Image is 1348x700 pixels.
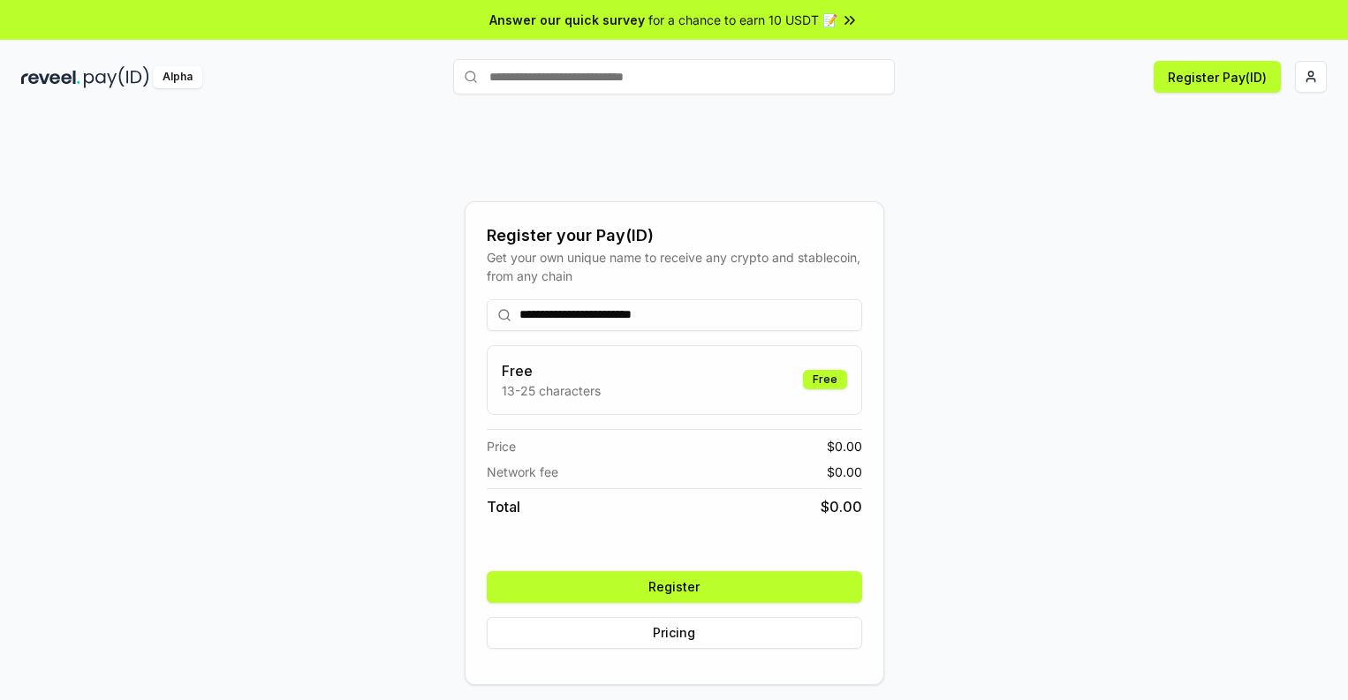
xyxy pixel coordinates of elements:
[648,11,837,29] span: for a chance to earn 10 USDT 📝
[487,463,558,481] span: Network fee
[487,437,516,455] span: Price
[821,496,862,517] span: $ 0.00
[487,248,862,285] div: Get your own unique name to receive any crypto and stablecoin, from any chain
[502,381,601,400] p: 13-25 characters
[487,496,520,517] span: Total
[487,617,862,649] button: Pricing
[489,11,645,29] span: Answer our quick survey
[153,66,202,88] div: Alpha
[487,571,862,603] button: Register
[1154,61,1281,93] button: Register Pay(ID)
[487,223,862,248] div: Register your Pay(ID)
[827,437,862,455] span: $ 0.00
[803,370,847,389] div: Free
[502,360,601,381] h3: Free
[21,66,80,88] img: reveel_dark
[827,463,862,481] span: $ 0.00
[84,66,149,88] img: pay_id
